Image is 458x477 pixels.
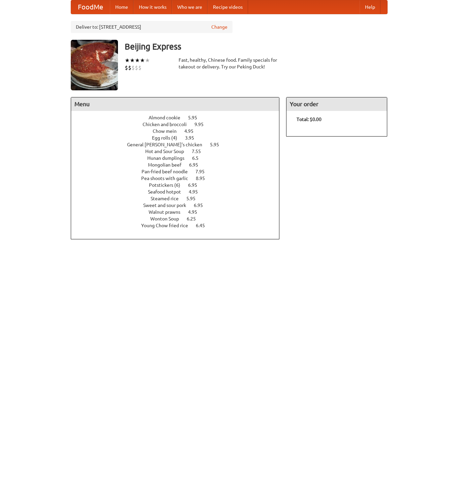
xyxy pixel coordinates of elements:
h4: Menu [71,97,279,111]
span: Chow mein [153,128,183,134]
span: 7.55 [192,149,208,154]
span: Wonton Soup [150,216,186,221]
a: Potstickers (6) 6.95 [149,182,210,188]
span: Hot and Sour Soup [145,149,191,154]
span: Walnut prawns [149,209,187,215]
a: How it works [133,0,172,14]
span: Hunan dumplings [147,155,191,161]
a: Home [110,0,133,14]
div: Deliver to: [STREET_ADDRESS] [71,21,233,33]
span: 4.95 [184,128,200,134]
span: 4.95 [188,209,204,215]
li: $ [138,64,142,71]
a: Egg rolls (4) 3.95 [152,135,207,141]
span: 5.95 [186,196,202,201]
span: Almond cookie [149,115,187,120]
h3: Beijing Express [125,40,388,53]
a: Sweet and sour pork 6.95 [143,203,215,208]
li: ★ [140,57,145,64]
div: Fast, healthy, Chinese food. Family specials for takeout or delivery. Try our Peking Duck! [179,57,280,70]
span: Egg rolls (4) [152,135,184,141]
li: $ [128,64,131,71]
span: Pea shoots with garlic [141,176,195,181]
li: $ [131,64,135,71]
a: Walnut prawns 4.95 [149,209,210,215]
li: ★ [145,57,150,64]
a: Steamed rice 5.95 [151,196,208,201]
a: Mongolian beef 6.95 [148,162,211,168]
span: Pan-fried beef noodle [142,169,194,174]
b: Total: $0.00 [297,117,322,122]
span: 6.95 [189,162,205,168]
a: General [PERSON_NAME]'s chicken 5.95 [127,142,232,147]
a: Wonton Soup 6.25 [150,216,208,221]
a: Recipe videos [208,0,248,14]
a: Pan-fried beef noodle 7.95 [142,169,217,174]
a: Seafood hotpot 4.95 [148,189,210,195]
span: Steamed rice [151,196,185,201]
span: 8.95 [196,176,212,181]
span: 6.45 [196,223,212,228]
a: FoodMe [71,0,110,14]
a: Change [211,24,227,30]
span: 5.95 [188,115,204,120]
li: $ [135,64,138,71]
a: Pea shoots with garlic 8.95 [141,176,217,181]
span: Seafood hotpot [148,189,188,195]
a: Young Chow fried rice 6.45 [141,223,217,228]
span: 4.95 [189,189,205,195]
span: Mongolian beef [148,162,188,168]
span: Young Chow fried rice [141,223,195,228]
img: angular.jpg [71,40,118,90]
li: ★ [125,57,130,64]
a: Help [360,0,380,14]
a: Almond cookie 5.95 [149,115,210,120]
span: 6.95 [188,182,204,188]
h4: Your order [286,97,387,111]
span: General [PERSON_NAME]'s chicken [127,142,209,147]
li: ★ [135,57,140,64]
span: 6.95 [194,203,210,208]
a: Chicken and broccoli 9.95 [143,122,216,127]
a: Hunan dumplings 6.5 [147,155,211,161]
span: 5.95 [210,142,226,147]
span: 9.95 [194,122,210,127]
span: 3.95 [185,135,201,141]
span: 7.95 [195,169,211,174]
li: ★ [130,57,135,64]
span: Potstickers (6) [149,182,187,188]
span: 6.5 [192,155,205,161]
a: Who we are [172,0,208,14]
span: 6.25 [187,216,203,221]
span: Chicken and broccoli [143,122,193,127]
a: Chow mein 4.95 [153,128,206,134]
li: $ [125,64,128,71]
span: Sweet and sour pork [143,203,193,208]
a: Hot and Sour Soup 7.55 [145,149,213,154]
